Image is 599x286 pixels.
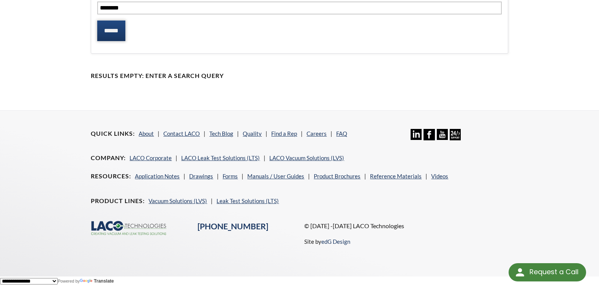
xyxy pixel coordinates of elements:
[271,130,297,137] a: Find a Rep
[209,130,233,137] a: Tech Blog
[217,197,279,204] a: Leak Test Solutions (LTS)
[135,173,180,180] a: Application Notes
[509,263,586,281] div: Request a Call
[307,130,327,137] a: Careers
[243,130,262,137] a: Quality
[336,130,347,137] a: FAQ
[139,130,154,137] a: About
[198,221,268,231] a: [PHONE_NUMBER]
[91,130,135,138] h4: Quick Links
[91,72,508,80] h4: Results Empty: Enter a Search Query
[304,221,508,231] p: © [DATE] -[DATE] LACO Technologies
[450,135,461,141] a: 24/7 Support
[163,130,200,137] a: Contact LACO
[223,173,238,180] a: Forms
[80,279,94,284] img: Google Translate
[529,263,578,281] div: Request a Call
[91,197,145,205] h4: Product Lines
[304,237,350,246] p: Site by
[269,154,344,161] a: LACO Vacuum Solutions (LVS)
[91,172,131,180] h4: Resources
[149,197,207,204] a: Vacuum Solutions (LVS)
[130,154,172,161] a: LACO Corporate
[91,154,126,162] h4: Company
[80,278,114,284] a: Translate
[189,173,213,180] a: Drawings
[450,129,461,140] img: 24/7 Support Icon
[431,173,448,180] a: Videos
[514,266,526,278] img: round button
[370,173,422,180] a: Reference Materials
[321,238,350,245] a: edG Design
[247,173,304,180] a: Manuals / User Guides
[181,154,260,161] a: LACO Leak Test Solutions (LTS)
[314,173,360,180] a: Product Brochures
